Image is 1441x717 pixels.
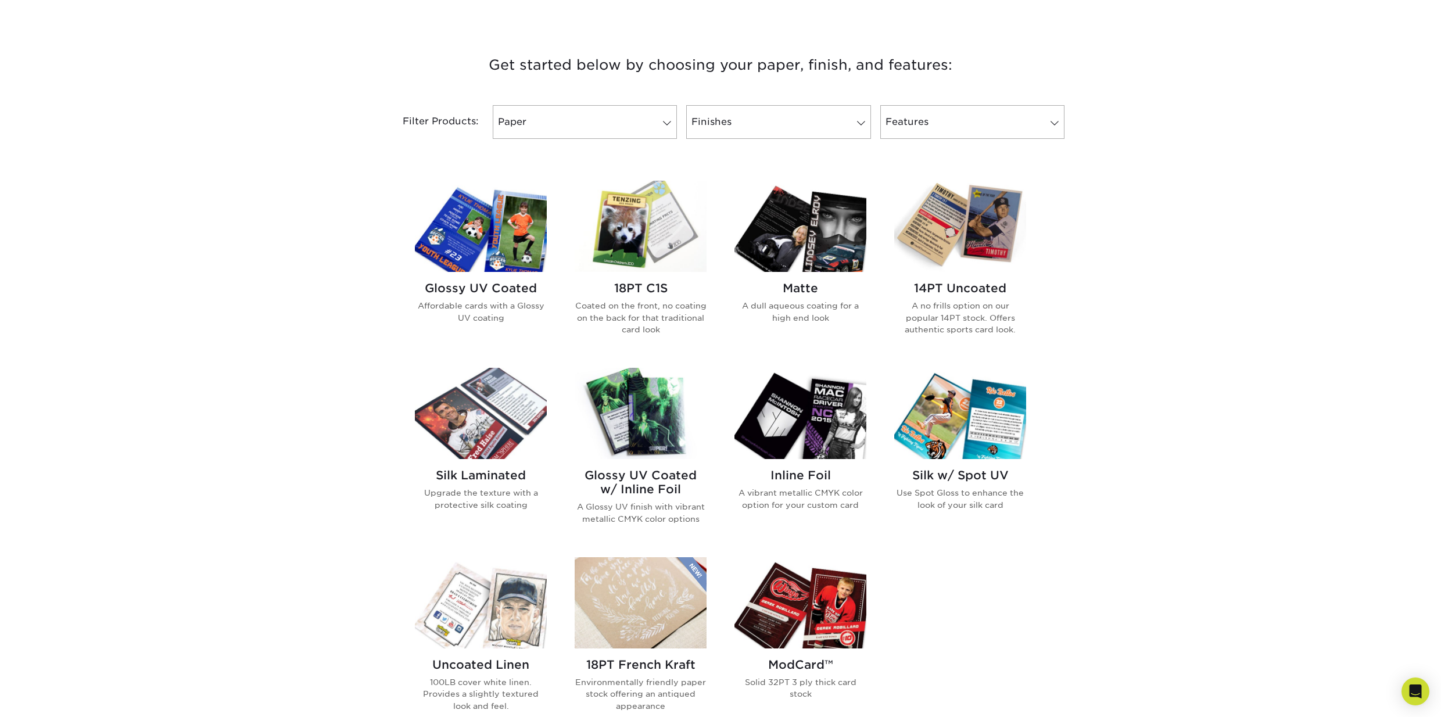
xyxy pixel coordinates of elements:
a: Features [880,105,1064,139]
img: 14PT Uncoated Trading Cards [894,181,1026,272]
h2: ModCard™ [734,658,866,672]
p: Use Spot Gloss to enhance the look of your silk card [894,487,1026,511]
p: A no frills option on our popular 14PT stock. Offers authentic sports card look. [894,300,1026,335]
h2: Uncoated Linen [415,658,547,672]
a: Glossy UV Coated w/ Inline Foil Trading Cards Glossy UV Coated w/ Inline Foil A Glossy UV finish ... [575,368,707,543]
a: Glossy UV Coated Trading Cards Glossy UV Coated Affordable cards with a Glossy UV coating [415,181,547,354]
img: Inline Foil Trading Cards [734,368,866,459]
a: Paper [493,105,677,139]
h3: Get started below by choosing your paper, finish, and features: [381,39,1060,91]
img: ModCard™ Trading Cards [734,557,866,648]
p: Environmentally friendly paper stock offering an antiqued appearance [575,676,707,712]
img: Glossy UV Coated Trading Cards [415,181,547,272]
img: 18PT C1S Trading Cards [575,181,707,272]
img: Glossy UV Coated w/ Inline Foil Trading Cards [575,368,707,459]
a: Matte Trading Cards Matte A dull aqueous coating for a high end look [734,181,866,354]
img: Silk Laminated Trading Cards [415,368,547,459]
p: Affordable cards with a Glossy UV coating [415,300,547,324]
p: Coated on the front, no coating on the back for that traditional card look [575,300,707,335]
img: Uncoated Linen Trading Cards [415,557,547,648]
a: 14PT Uncoated Trading Cards 14PT Uncoated A no frills option on our popular 14PT stock. Offers au... [894,181,1026,354]
a: Finishes [686,105,870,139]
p: 100LB cover white linen. Provides a slightly textured look and feel. [415,676,547,712]
div: Filter Products: [372,105,488,139]
img: 18PT French Kraft Trading Cards [575,557,707,648]
iframe: Google Customer Reviews [3,682,99,713]
h2: Silk w/ Spot UV [894,468,1026,482]
img: New Product [678,557,707,592]
a: Inline Foil Trading Cards Inline Foil A vibrant metallic CMYK color option for your custom card [734,368,866,543]
h2: 14PT Uncoated [894,281,1026,295]
div: Open Intercom Messenger [1401,677,1429,705]
h2: Silk Laminated [415,468,547,482]
h2: Glossy UV Coated [415,281,547,295]
a: Silk w/ Spot UV Trading Cards Silk w/ Spot UV Use Spot Gloss to enhance the look of your silk card [894,368,1026,543]
h2: 18PT C1S [575,281,707,295]
p: Upgrade the texture with a protective silk coating [415,487,547,511]
a: 18PT C1S Trading Cards 18PT C1S Coated on the front, no coating on the back for that traditional ... [575,181,707,354]
img: Silk w/ Spot UV Trading Cards [894,368,1026,459]
a: Silk Laminated Trading Cards Silk Laminated Upgrade the texture with a protective silk coating [415,368,547,543]
h2: Glossy UV Coated w/ Inline Foil [575,468,707,496]
h2: 18PT French Kraft [575,658,707,672]
p: A vibrant metallic CMYK color option for your custom card [734,487,866,511]
img: Matte Trading Cards [734,181,866,272]
p: A dull aqueous coating for a high end look [734,300,866,324]
p: Solid 32PT 3 ply thick card stock [734,676,866,700]
p: A Glossy UV finish with vibrant metallic CMYK color options [575,501,707,525]
h2: Matte [734,281,866,295]
h2: Inline Foil [734,468,866,482]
